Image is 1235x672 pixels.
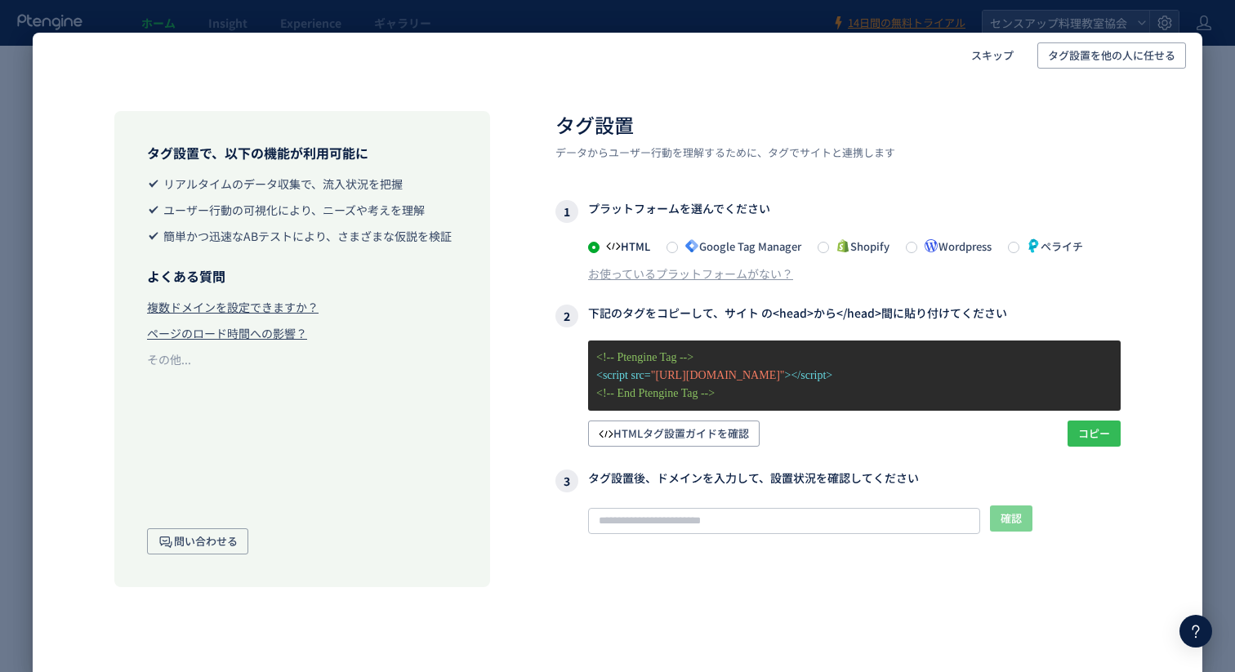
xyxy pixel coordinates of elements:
[555,111,1121,139] h2: タグ設置
[599,421,749,447] span: HTMLタグ設置ガイドを確認
[1001,505,1022,532] span: 確認
[147,144,457,162] h3: タグ設置で、以下の機能が利用可能に
[1019,238,1083,254] span: ペライチ
[1068,421,1121,447] button: コピー
[588,265,793,282] div: お使っているプラットフォームがない？
[158,528,238,554] span: 問い合わせる
[651,369,785,381] span: "[URL][DOMAIN_NAME]"
[555,200,578,223] i: 1
[555,200,1121,223] h3: プラットフォームを選んでください
[596,385,1112,403] p: <!-- End Ptengine Tag -->
[600,238,650,254] span: HTML
[555,470,1121,492] h3: タグ設置後、ドメインを入力して、設置状況を確認してください
[678,238,801,254] span: Google Tag Manager
[147,176,457,192] li: リアルタイムのデータ収集で、流入状況を把握
[588,421,760,447] button: HTMLタグ設置ガイドを確認
[147,202,457,218] li: ユーザー行動の可視化により、ニーズや考えを理解
[147,267,457,286] h3: よくある質問
[961,42,1024,69] button: スキップ
[596,349,1112,367] p: <!-- Ptengine Tag -->
[1037,42,1186,69] button: タグ設置を他の人に任せる
[555,145,1121,161] p: データからユーザー行動を理解するために、タグでサイトと連携します
[555,305,1121,327] h3: 下記のタグをコピーして、サイト の<head>から</head>間に貼り付けてください
[1048,42,1175,69] span: タグ設置を他の人に任せる
[147,528,248,554] button: 問い合わせる
[147,299,319,315] div: 複数ドメインを設定できますか？
[147,228,457,244] li: 簡単かつ迅速なABテストにより、さまざまな仮説を検証
[147,325,307,341] div: ページのロード時間への影響？
[1078,421,1110,447] span: コピー
[596,367,1112,385] p: <script src= ></script>
[971,42,1014,69] span: スキップ
[829,238,889,254] span: Shopify
[917,238,992,254] span: Wordpress
[990,505,1032,532] button: 確認
[147,351,191,367] div: その他...
[555,305,578,327] i: 2
[555,470,578,492] i: 3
